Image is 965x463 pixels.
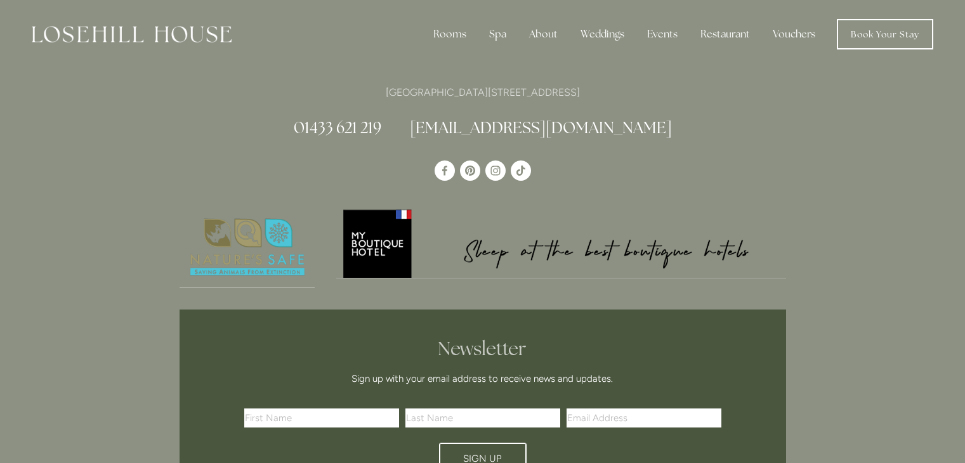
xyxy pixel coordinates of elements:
div: About [519,22,568,47]
div: Restaurant [690,22,760,47]
a: Nature's Safe - Logo [180,207,315,288]
input: Email Address [567,408,721,427]
a: Pinterest [460,160,480,181]
a: Instagram [485,160,506,181]
a: Vouchers [763,22,825,47]
a: Losehill House Hotel & Spa [435,160,455,181]
a: TikTok [511,160,531,181]
div: Events [637,22,688,47]
img: My Boutique Hotel - Logo [336,207,786,278]
p: Sign up with your email address to receive news and updates. [249,371,717,386]
div: Rooms [423,22,476,47]
input: First Name [244,408,399,427]
a: Book Your Stay [837,19,933,49]
img: Losehill House [32,26,232,42]
input: Last Name [405,408,560,427]
div: Spa [479,22,516,47]
img: Nature's Safe - Logo [180,207,315,287]
h2: Newsletter [249,337,717,360]
a: 01433 621 219 [294,117,381,138]
a: [EMAIL_ADDRESS][DOMAIN_NAME] [410,117,672,138]
p: [GEOGRAPHIC_DATA][STREET_ADDRESS] [180,84,786,101]
div: Weddings [570,22,634,47]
